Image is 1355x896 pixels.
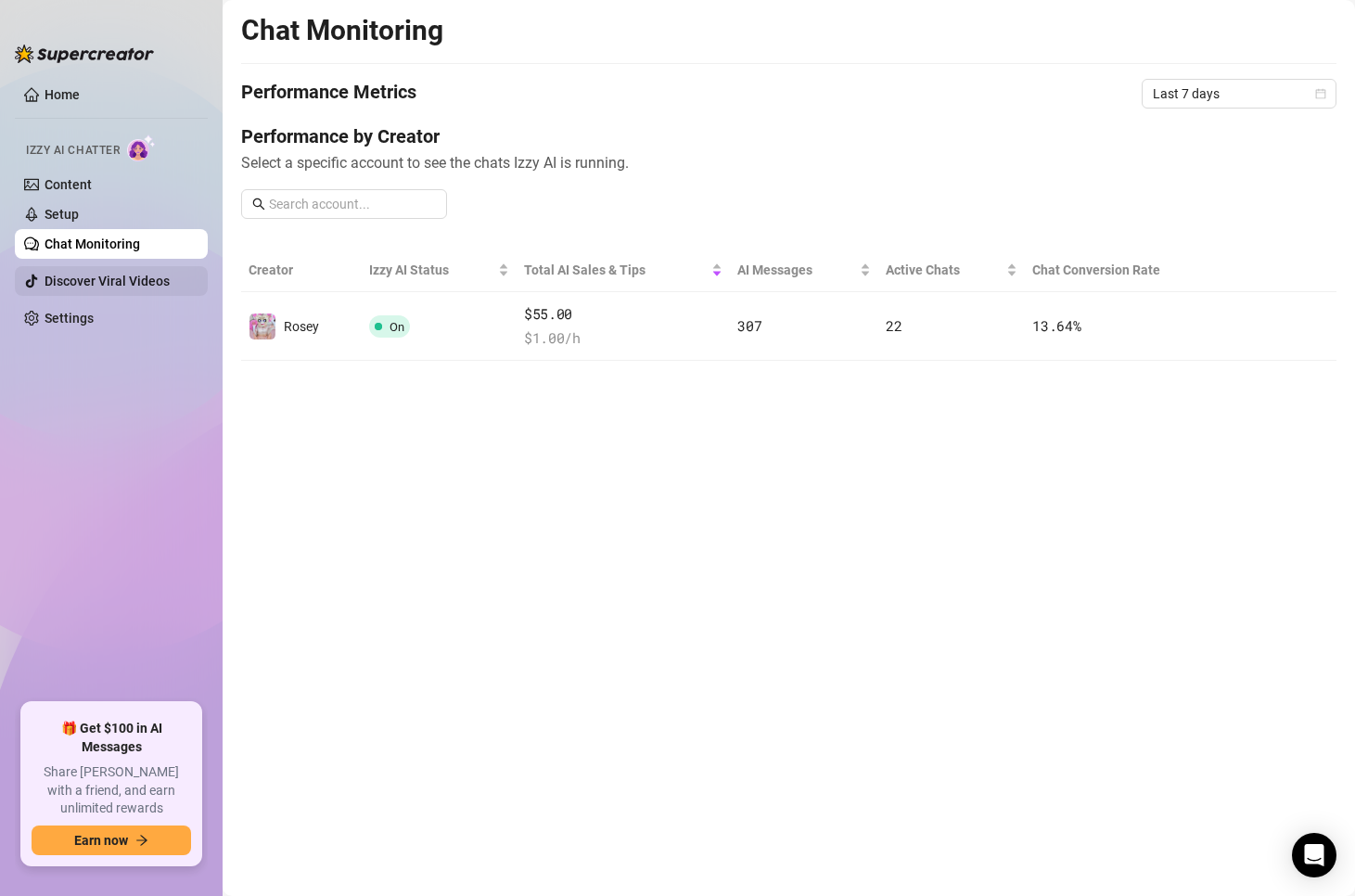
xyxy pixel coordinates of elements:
span: $55.00 [524,303,722,326]
th: Chat Conversion Rate [1025,249,1227,292]
span: $ 1.00 /h [524,327,722,350]
input: Search account... [269,194,436,214]
a: Setup [45,207,79,222]
span: Izzy AI Status [369,260,494,280]
button: Earn nowarrow-right [32,826,191,855]
a: Discover Viral Videos [45,274,170,288]
h2: Chat Monitoring [241,13,443,48]
span: calendar [1315,88,1326,99]
h4: Performance Metrics [241,79,416,109]
span: Total AI Sales & Tips [524,260,708,280]
span: arrow-right [135,834,148,847]
img: logo-BBDzfeDw.svg [15,45,154,63]
div: Open Intercom Messenger [1292,833,1336,877]
span: On [390,320,404,334]
span: search [252,198,265,211]
span: 🎁 Get $100 in AI Messages [32,720,191,756]
th: Total AI Sales & Tips [517,249,730,292]
span: 307 [737,316,761,335]
span: 13.64 % [1032,316,1080,335]
th: Izzy AI Status [362,249,517,292]
span: Earn now [74,833,128,848]
span: 22 [886,316,901,335]
a: Chat Monitoring [45,237,140,251]
h4: Performance by Creator [241,123,1336,149]
span: Rosey [284,319,319,334]
span: Last 7 days [1153,80,1325,108]
span: Select a specific account to see the chats Izzy AI is running. [241,151,1336,174]
span: Izzy AI Chatter [26,142,120,160]
img: AI Chatter [127,134,156,161]
span: AI Messages [737,260,856,280]
img: Rosey [249,314,275,339]
a: Settings [45,311,94,326]
th: Creator [241,249,362,292]
a: Content [45,177,92,192]
th: AI Messages [730,249,878,292]
a: Home [45,87,80,102]
span: Active Chats [886,260,1003,280]
span: Share [PERSON_NAME] with a friend, and earn unlimited rewards [32,763,191,818]
th: Active Chats [878,249,1025,292]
